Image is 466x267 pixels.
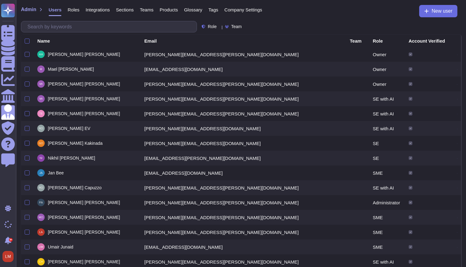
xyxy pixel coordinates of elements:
[37,199,45,206] img: user
[86,7,110,12] span: Integrations
[67,7,79,12] span: Roles
[369,165,405,180] td: SME
[21,7,36,12] span: Admin
[160,7,178,12] span: Products
[37,154,45,162] img: user
[208,24,217,29] span: Role
[37,184,45,191] img: user
[184,7,202,12] span: Glossary
[37,80,45,88] img: user
[48,245,73,249] span: Umair Junaid
[369,47,405,62] td: Owner
[141,77,346,91] td: [PERSON_NAME][EMAIL_ADDRESS][PERSON_NAME][DOMAIN_NAME]
[141,151,346,165] td: [EMAIL_ADDRESS][PERSON_NAME][DOMAIN_NAME]
[369,195,405,210] td: Administrator
[369,121,405,136] td: SE with AI
[369,136,405,151] td: SE
[369,151,405,165] td: SE
[369,106,405,121] td: SE with AI
[1,250,18,263] button: user
[48,67,94,71] span: Mael [PERSON_NAME]
[369,240,405,254] td: SME
[48,97,120,101] span: [PERSON_NAME] [PERSON_NAME]
[37,243,45,251] img: user
[48,260,120,264] span: [PERSON_NAME] [PERSON_NAME]
[48,156,95,160] span: Nikhil [PERSON_NAME]
[49,7,62,12] span: Users
[48,171,63,175] span: Jan Bee
[9,238,13,242] div: 9+
[48,52,120,56] span: [PERSON_NAME] [PERSON_NAME]
[37,95,45,102] img: user
[48,82,120,86] span: [PERSON_NAME] [PERSON_NAME]
[431,9,452,14] span: New user
[37,51,45,58] img: user
[37,214,45,221] img: user
[369,180,405,195] td: SE with AI
[48,215,120,219] span: [PERSON_NAME] [PERSON_NAME]
[369,62,405,77] td: Owner
[141,180,346,195] td: [PERSON_NAME][EMAIL_ADDRESS][PERSON_NAME][DOMAIN_NAME]
[141,106,346,121] td: [PERSON_NAME][EMAIL_ADDRESS][PERSON_NAME][DOMAIN_NAME]
[37,140,45,147] img: user
[37,110,45,117] img: user
[141,240,346,254] td: [EMAIL_ADDRESS][DOMAIN_NAME]
[369,210,405,225] td: SME
[48,126,90,131] span: [PERSON_NAME] EV
[24,21,197,32] input: Search by keywords
[224,7,262,12] span: Company Settings
[2,251,14,262] img: user
[141,195,346,210] td: [PERSON_NAME][EMAIL_ADDRESS][PERSON_NAME][DOMAIN_NAME]
[37,169,45,177] img: user
[37,258,45,265] img: user
[208,7,218,12] span: Tags
[369,77,405,91] td: Owner
[141,210,346,225] td: [PERSON_NAME][EMAIL_ADDRESS][PERSON_NAME][DOMAIN_NAME]
[369,91,405,106] td: SE with AI
[48,111,120,116] span: [PERSON_NAME] [PERSON_NAME]
[141,165,346,180] td: [EMAIL_ADDRESS][DOMAIN_NAME]
[419,5,457,17] button: New user
[48,141,102,145] span: [PERSON_NAME] Kakinada
[231,24,242,29] span: Team
[116,7,134,12] span: Sections
[37,65,45,73] img: user
[37,228,45,236] img: user
[141,47,346,62] td: [PERSON_NAME][EMAIL_ADDRESS][PERSON_NAME][DOMAIN_NAME]
[48,200,120,205] span: [PERSON_NAME] [PERSON_NAME]
[141,62,346,77] td: [EMAIL_ADDRESS][DOMAIN_NAME]
[140,7,153,12] span: Teams
[141,121,346,136] td: [PERSON_NAME][EMAIL_ADDRESS][DOMAIN_NAME]
[141,91,346,106] td: [PERSON_NAME][EMAIL_ADDRESS][PERSON_NAME][DOMAIN_NAME]
[48,230,120,234] span: [PERSON_NAME] [PERSON_NAME]
[141,136,346,151] td: [PERSON_NAME][EMAIL_ADDRESS][DOMAIN_NAME]
[141,225,346,240] td: [PERSON_NAME][EMAIL_ADDRESS][PERSON_NAME][DOMAIN_NAME]
[369,225,405,240] td: SME
[37,125,45,132] img: user
[48,186,101,190] span: [PERSON_NAME] Capuzzo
